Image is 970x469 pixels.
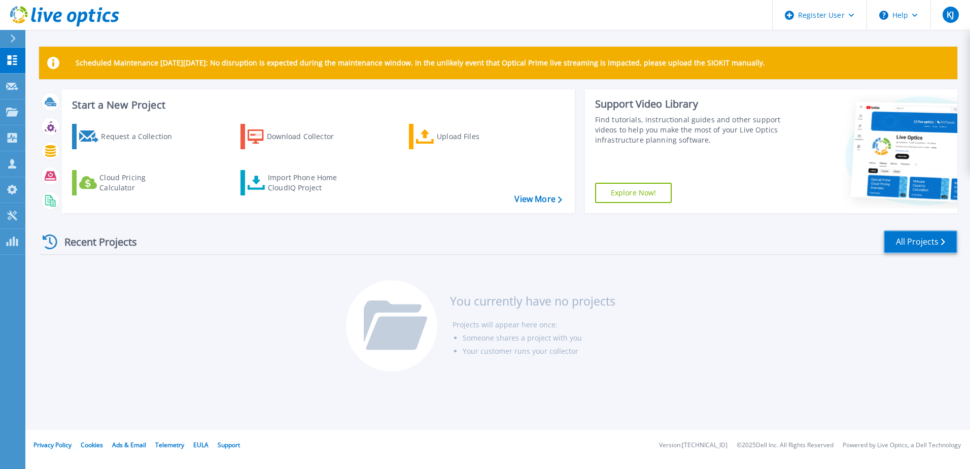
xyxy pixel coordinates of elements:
[72,124,185,149] a: Request a Collection
[659,442,727,449] li: Version: [TECHNICAL_ID]
[218,441,240,449] a: Support
[267,126,348,147] div: Download Collector
[268,173,347,193] div: Import Phone Home CloudIQ Project
[595,97,785,111] div: Support Video Library
[155,441,184,449] a: Telemetry
[947,11,954,19] span: KJ
[39,229,151,254] div: Recent Projects
[193,441,209,449] a: EULA
[437,126,518,147] div: Upload Files
[595,183,672,203] a: Explore Now!
[112,441,146,449] a: Ads & Email
[453,318,615,331] li: Projects will appear here once:
[72,99,562,111] h3: Start a New Project
[72,170,185,195] a: Cloud Pricing Calculator
[737,442,834,449] li: © 2025 Dell Inc. All Rights Reserved
[409,124,522,149] a: Upload Files
[450,295,615,307] h3: You currently have no projects
[514,194,562,204] a: View More
[843,442,961,449] li: Powered by Live Optics, a Dell Technology
[33,441,72,449] a: Privacy Policy
[81,441,103,449] a: Cookies
[76,59,765,67] p: Scheduled Maintenance [DATE][DATE]: No disruption is expected during the maintenance window. In t...
[463,345,615,358] li: Your customer runs your collector
[463,331,615,345] li: Someone shares a project with you
[884,230,957,253] a: All Projects
[240,124,354,149] a: Download Collector
[99,173,181,193] div: Cloud Pricing Calculator
[595,115,785,145] div: Find tutorials, instructional guides and other support videos to help you make the most of your L...
[101,126,182,147] div: Request a Collection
